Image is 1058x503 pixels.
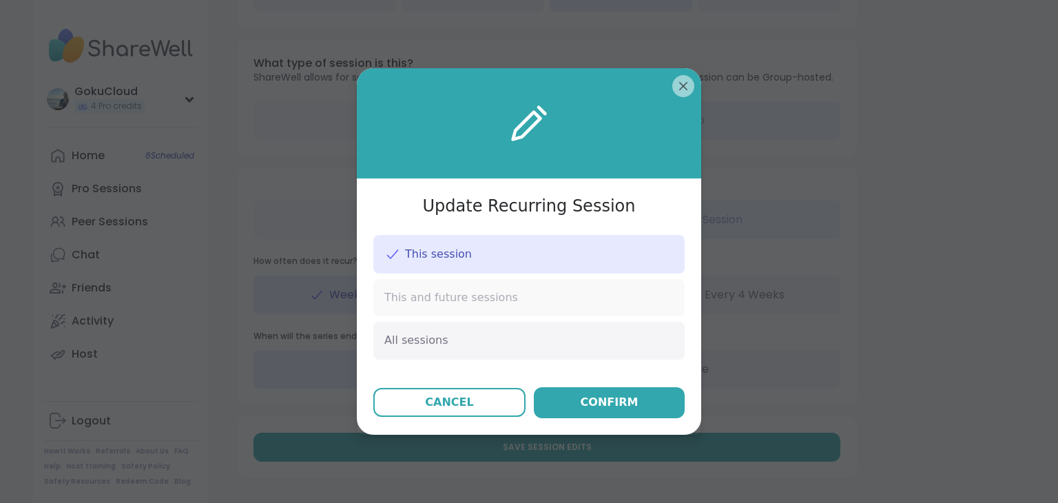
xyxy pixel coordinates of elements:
span: This session [405,247,472,262]
div: Cancel [425,394,473,411]
span: All sessions [384,333,448,348]
button: Confirm [534,387,685,418]
span: This and future sessions [384,290,518,305]
button: Cancel [373,388,526,417]
h3: Update Recurring Session [423,195,636,218]
div: Confirm [581,394,639,411]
